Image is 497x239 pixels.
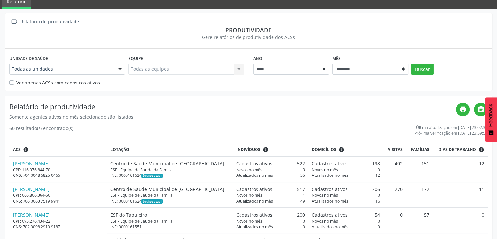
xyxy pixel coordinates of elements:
div: 0 [312,224,380,230]
label: Ano [253,53,262,64]
div: 12 [312,173,380,178]
div: ESF - Equipe de Saude da Familia [110,193,229,198]
span: Esta é a equipe atual deste Agente [141,199,163,204]
label: Equipe [128,53,143,64]
a: [PERSON_NAME] [13,160,50,167]
div: INE: 0000161624 [110,198,229,204]
span: Cadastros ativos [236,211,272,218]
span: Atualizados no mês [236,224,273,230]
span: Novos no mês [312,193,338,198]
span: Feedback [488,104,494,127]
i: <div class="text-left"> <div> <strong>Cadastros ativos:</strong> Cadastros que estão vinculados a... [339,147,344,153]
i: Dias em que o(a) ACS fez pelo menos uma visita, ou ficha de cadastro individual ou cadastro domic... [478,147,484,153]
div: CNS: 702 0098 2910 9187 [13,224,104,230]
div: ESF - Equipe de Saude da Familia [110,167,229,173]
div: Próxima verificação em [DATE] 23:59:59 [414,130,488,136]
i: print [459,106,467,113]
td: 11 [433,182,488,208]
div: 0 [312,167,380,173]
a:  [474,103,488,116]
div: Somente agentes ativos no mês selecionado são listados [9,113,456,120]
i: <div class="text-left"> <div> <strong>Cadastros ativos:</strong> Cadastros que estão vinculados a... [263,147,269,153]
div: Última atualização em [DATE] 23:02:32 [414,125,488,130]
button: Feedback - Mostrar pesquisa [485,97,497,142]
div: INE: 0000161551 [110,224,229,230]
div: 198 [312,160,380,167]
div: INE: 0000161624 [110,173,229,178]
span: Domicílios [312,147,336,153]
th: Famílias [406,143,433,156]
a: print [456,103,470,116]
th: Lotação [107,143,233,156]
span: Cadastros ativos [312,211,348,218]
div: CNS: 704 0048 6825 0466 [13,173,104,178]
td: 12 [433,156,488,182]
span: Novos no mês [236,218,262,224]
div: 0 [236,224,305,230]
span: Dias de trabalho [439,147,476,153]
div: 35 [236,173,305,178]
td: 151 [406,156,433,182]
div: ESF - Equipe de Saude da Familia [110,218,229,224]
span: Cadastros ativos [236,160,272,167]
span: Novos no mês [312,218,338,224]
div: 49 [236,198,305,204]
a: [PERSON_NAME] [13,212,50,218]
div: 522 [236,160,305,167]
div: 0 [312,218,380,224]
td: 0 [433,208,488,233]
td: 172 [406,182,433,208]
a: [PERSON_NAME] [13,186,50,192]
i: ACSs que estiveram vinculados a uma UBS neste período, mesmo sem produtividade. [23,147,29,153]
div: Centro de Saude Municipal de [GEOGRAPHIC_DATA] [110,186,229,193]
div: CPF: 095.276.434-22 [13,218,104,224]
label: Mês [332,53,340,64]
div: Gere relatórios de produtividade dos ACSs [9,34,488,41]
div: 60 resultado(s) encontrado(s) [9,125,73,136]
td: 402 [384,156,406,182]
div: Centro de Saude Municipal de [GEOGRAPHIC_DATA] [110,160,229,167]
label: Unidade de saúde [9,53,48,64]
div: 0 [236,218,305,224]
h4: Relatório de produtividade [9,103,456,111]
div: 16 [312,198,380,204]
span: Novos no mês [236,193,262,198]
span: Atualizados no mês [236,173,273,178]
span: Indivíduos [236,147,260,153]
span: ACS [13,147,21,153]
div: 200 [236,211,305,218]
div: CPF: 116.076.844-70 [13,167,104,173]
div: 3 [236,167,305,173]
span: Cadastros ativos [236,186,272,193]
span: Atualizados no mês [236,198,273,204]
div: CNS: 706 0063 7519 9941 [13,198,104,204]
button: Buscar [411,64,434,75]
span: Cadastros ativos [312,186,348,193]
div: Relatório de produtividade [19,17,80,27]
span: Novos no mês [236,167,262,173]
div: 517 [236,186,305,193]
div: Produtividade [9,27,488,34]
div: CPF: 066.806.364-50 [13,193,104,198]
td: 57 [406,208,433,233]
a:  Relatório de produtividade [9,17,80,27]
td: 270 [384,182,406,208]
span: Esta é a equipe atual deste Agente [141,174,163,178]
i:  [9,17,19,27]
div: 0 [312,193,380,198]
div: 206 [312,186,380,193]
span: Atualizados no mês [312,173,348,178]
span: Cadastros ativos [312,160,348,167]
td: 0 [384,208,406,233]
span: Atualizados no mês [312,224,348,230]
div: 54 [312,211,380,218]
span: Todas as unidades [12,66,112,72]
div: ESF do Tabuleiro [110,211,229,218]
span: Atualizados no mês [312,198,348,204]
label: Ver apenas ACSs com cadastros ativos [16,79,100,86]
div: 1 [236,193,305,198]
th: Visitas [384,143,406,156]
i:  [477,106,485,113]
span: Novos no mês [312,167,338,173]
